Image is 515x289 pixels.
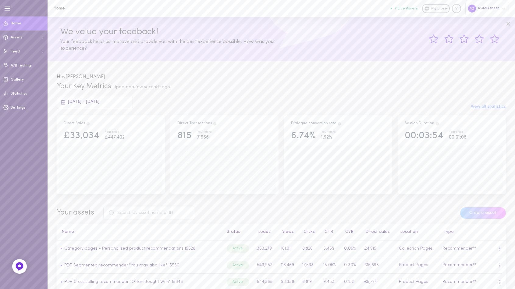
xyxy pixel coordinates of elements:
[227,261,249,269] div: Active
[62,263,179,268] a: PDP Segmented recommender "You may also like" 15530
[291,131,316,141] div: 6.74%
[291,121,342,126] div: Dialogue conversion rate
[113,85,170,89] span: Updated a few seconds ago
[11,78,24,81] span: Gallery
[337,121,342,125] span: The percentage of users who interacted with one of Dialogue`s assets and ended up purchasing in t...
[177,131,192,141] div: 815
[64,263,179,268] a: PDP Segmented recommender "You may also like" 15530
[360,240,395,257] td: £4,915
[60,27,158,37] span: We value your feedback!
[60,280,62,284] span: •
[59,230,74,234] button: Name
[399,246,433,251] span: Collection Pages
[105,134,125,141] div: £447,402
[11,36,23,39] span: Assets
[300,230,315,234] button: Clicks
[213,121,217,125] span: Total transactions from users who clicked on a product through Dialogue assets, and purchased the...
[227,278,249,286] div: Active
[452,4,461,13] div: Knowledge center
[60,246,62,251] span: •
[277,240,299,257] td: 161,911
[64,280,183,284] a: PDP Cross selling recommender "Often Bought With" 18346
[11,64,31,67] span: A/B testing
[320,240,340,257] td: 5.45%
[11,50,20,53] span: Feed
[299,257,320,274] td: 17,533
[86,121,90,125] span: Direct Sales are the result of users clicking on a product and then purchasing the exact same pro...
[320,257,340,274] td: 15.05%
[321,131,336,134] div: Your store
[340,257,360,274] td: 0.30%
[391,6,418,10] button: 7 Live Assets
[227,244,249,252] div: Active
[362,230,390,234] button: Direct sales
[64,131,99,141] div: £33,034
[253,257,277,274] td: 543,957
[405,131,443,141] div: 00:03:54
[57,74,105,79] span: Hey [PERSON_NAME]
[62,246,195,251] a: Category pages - Personalized product recommendations 15528
[277,257,299,274] td: 116,469
[449,131,467,134] div: Your store
[391,6,422,11] a: 7 Live Assets
[340,240,360,257] td: 0.06%
[57,83,111,90] span: Your Key Metrics
[299,240,320,257] td: 8,826
[60,39,275,51] span: Your feedback helps us improve and provide you with the best experience possible. How was your ex...
[15,262,24,271] img: Feedback Button
[197,134,212,141] div: 7,666
[442,263,476,267] span: Recommender™
[460,207,506,219] button: Create asset
[431,6,447,12] span: My Store
[197,131,212,134] div: Your store
[68,99,99,104] span: [DATE] - [DATE]
[405,121,439,126] div: Session Duration
[177,121,217,126] div: Direct Transactions
[442,280,476,284] span: Recommender™
[449,134,467,141] div: 00:01:08
[465,2,509,15] div: ROKA London
[11,106,26,110] span: Settings
[321,134,336,141] div: 1.92%
[399,280,428,284] span: Product Pages
[255,230,271,234] button: Loads
[321,230,333,234] button: CTR
[279,230,294,234] button: Views
[62,280,183,284] a: PDP Cross selling recommender "Often Bought With" 18346
[103,207,195,219] input: Search by asset name or ID
[64,246,195,251] a: Category pages - Personalized product recommendations 15528
[397,230,418,234] button: Location
[360,257,395,274] td: £16,693
[342,230,353,234] button: CVR
[57,209,94,216] span: Your assets
[422,4,450,13] a: My Store
[471,105,506,109] button: View all statistics
[11,22,21,25] span: Home
[399,263,428,267] span: Product Pages
[105,131,125,134] div: Your store
[442,246,476,251] span: Recommender™
[253,240,277,257] td: 353,279
[441,230,454,234] button: Type
[11,92,27,96] span: Statistics
[53,6,154,11] h1: Home
[60,263,62,268] span: •
[435,121,439,125] span: Track how your session duration increase once users engage with your Assets
[224,230,240,234] button: Status
[64,121,90,126] div: Direct Sales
